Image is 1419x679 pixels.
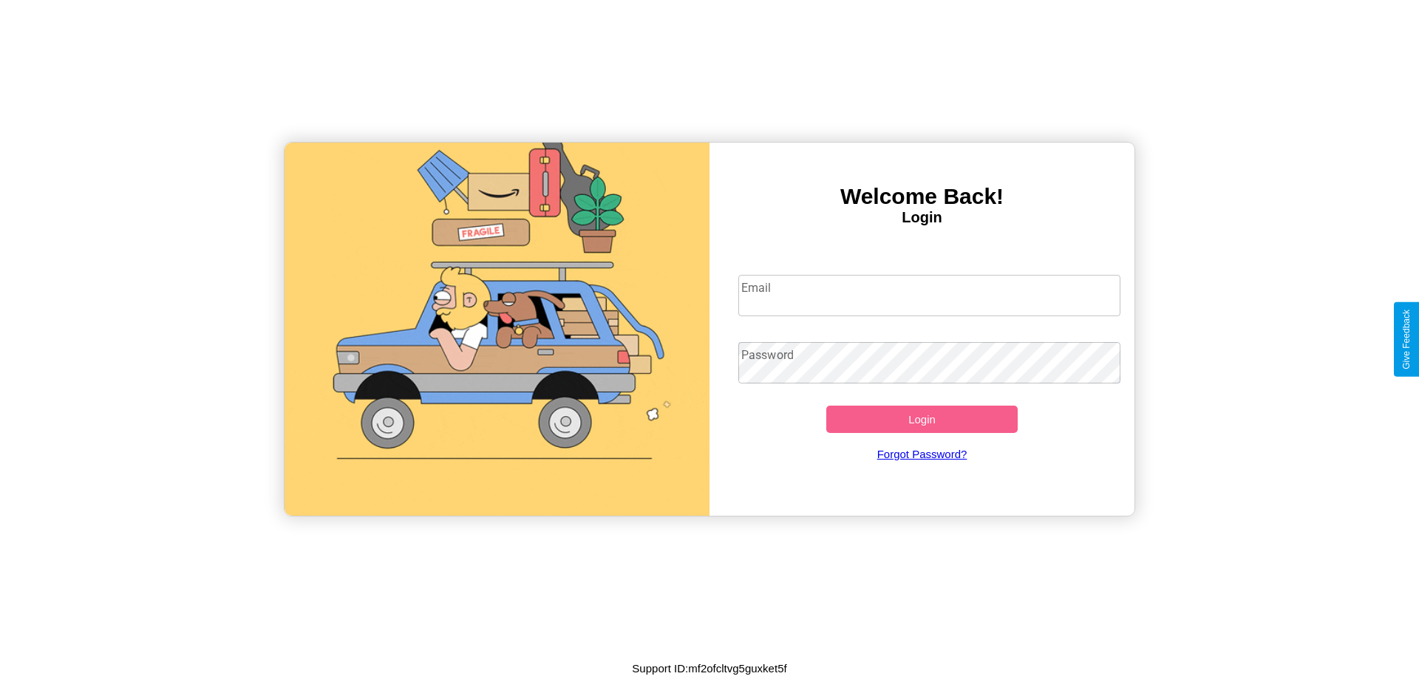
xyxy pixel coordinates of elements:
[709,184,1134,209] h3: Welcome Back!
[826,406,1018,433] button: Login
[709,209,1134,226] h4: Login
[285,143,709,516] img: gif
[731,433,1114,475] a: Forgot Password?
[632,658,786,678] p: Support ID: mf2ofcltvg5guxket5f
[1401,310,1412,369] div: Give Feedback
